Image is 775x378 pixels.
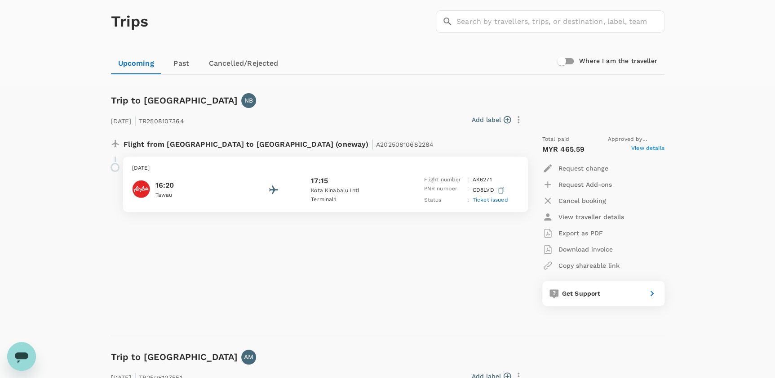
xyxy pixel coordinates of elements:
p: [DATE] [132,164,519,173]
img: AirAsia [132,180,150,198]
span: | [371,138,374,150]
p: 17:15 [311,175,328,186]
button: Export as PDF [542,225,603,241]
p: Status [424,196,463,205]
button: View traveller details [542,209,624,225]
button: Copy shareable link [542,257,620,274]
span: View details [631,144,664,155]
p: MYR 465.59 [542,144,585,155]
span: Get Support [562,290,601,297]
button: Cancel booking [542,193,606,209]
p: NB [244,96,253,105]
p: Request change [558,164,608,173]
p: View traveller details [558,212,624,221]
span: Approved by [608,135,664,144]
p: Kota Kinabalu Intl [311,186,392,195]
p: [DATE] TR2508107364 [111,112,184,128]
p: 16:20 [155,180,236,191]
p: PNR number [424,184,463,196]
p: AK 6271 [473,175,492,184]
span: | [134,114,137,127]
iframe: Button to launch messaging window [7,342,36,371]
p: : [467,184,469,196]
p: Copy shareable link [558,261,620,270]
a: Cancelled/Rejected [202,53,286,74]
p: Download invoice [558,245,613,254]
h6: Where I am the traveller [579,56,657,66]
span: Ticket issued [473,197,508,203]
button: Request Add-ons [542,176,612,193]
p: Tawau [155,191,236,200]
p: CD8LVD [473,184,506,196]
p: Cancel booking [558,196,606,205]
input: Search by travellers, trips, or destination, label, team [456,10,664,33]
button: Add label [472,115,511,124]
p: Request Add-ons [558,180,612,189]
p: Terminal 1 [311,195,392,204]
p: Flight from [GEOGRAPHIC_DATA] to [GEOGRAPHIC_DATA] (oneway) [124,135,434,151]
button: Download invoice [542,241,613,257]
p: Flight number [424,175,463,184]
span: A20250810682284 [376,141,434,148]
span: Total paid [542,135,570,144]
p: : [467,196,469,205]
button: Request change [542,160,608,176]
h6: Trip to [GEOGRAPHIC_DATA] [111,93,238,108]
p: AM [244,352,253,361]
a: Past [161,53,202,74]
h6: Trip to [GEOGRAPHIC_DATA] [111,350,238,364]
p: Export as PDF [558,229,603,238]
p: : [467,175,469,184]
a: Upcoming [111,53,161,74]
